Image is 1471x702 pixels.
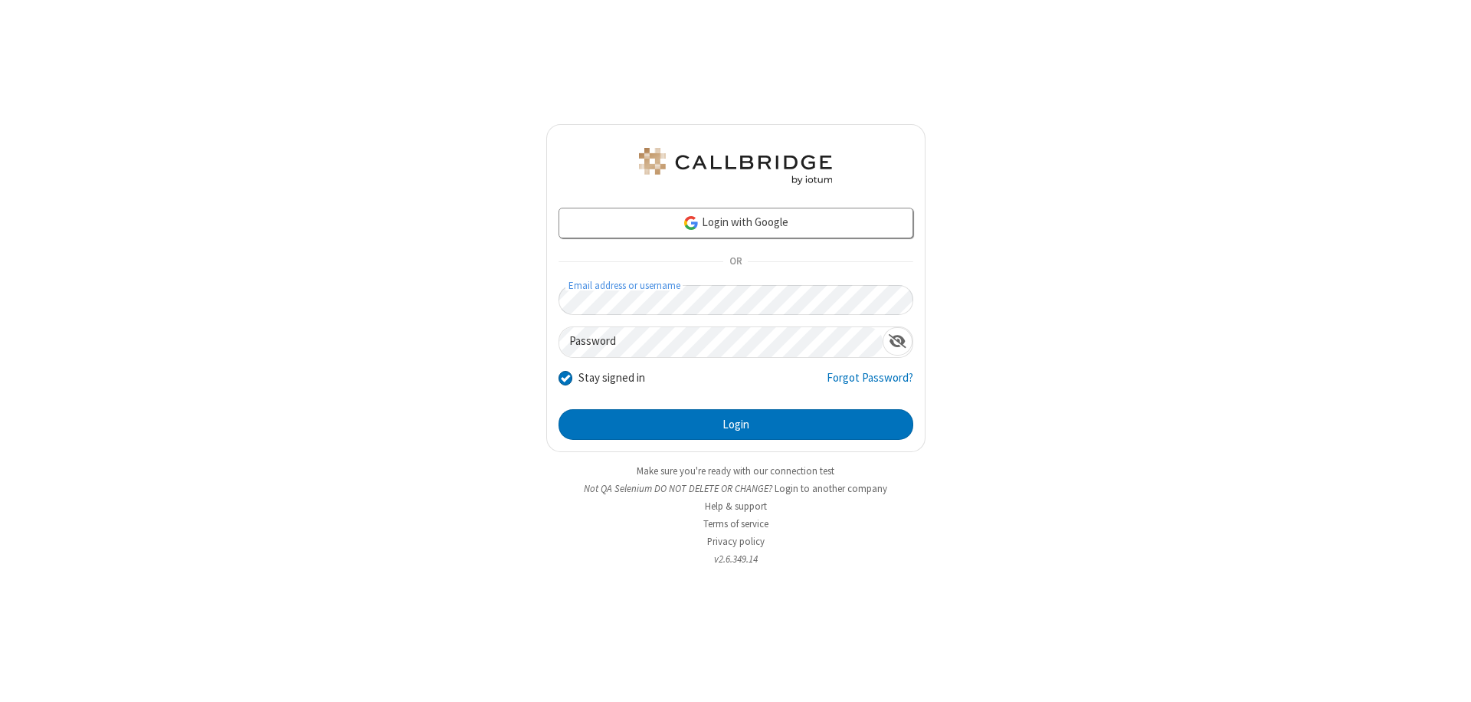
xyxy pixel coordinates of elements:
a: Login with Google [559,208,913,238]
img: google-icon.png [683,215,699,231]
button: Login to another company [775,481,887,496]
a: Help & support [705,500,767,513]
input: Password [559,327,883,357]
label: Stay signed in [578,369,645,387]
a: Terms of service [703,517,768,530]
span: OR [723,251,748,273]
a: Privacy policy [707,535,765,548]
a: Make sure you're ready with our connection test [637,464,834,477]
li: Not QA Selenium DO NOT DELETE OR CHANGE? [546,481,926,496]
img: QA Selenium DO NOT DELETE OR CHANGE [636,148,835,185]
input: Email address or username [559,285,913,315]
div: Show password [883,327,912,356]
li: v2.6.349.14 [546,552,926,566]
button: Login [559,409,913,440]
a: Forgot Password? [827,369,913,399]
